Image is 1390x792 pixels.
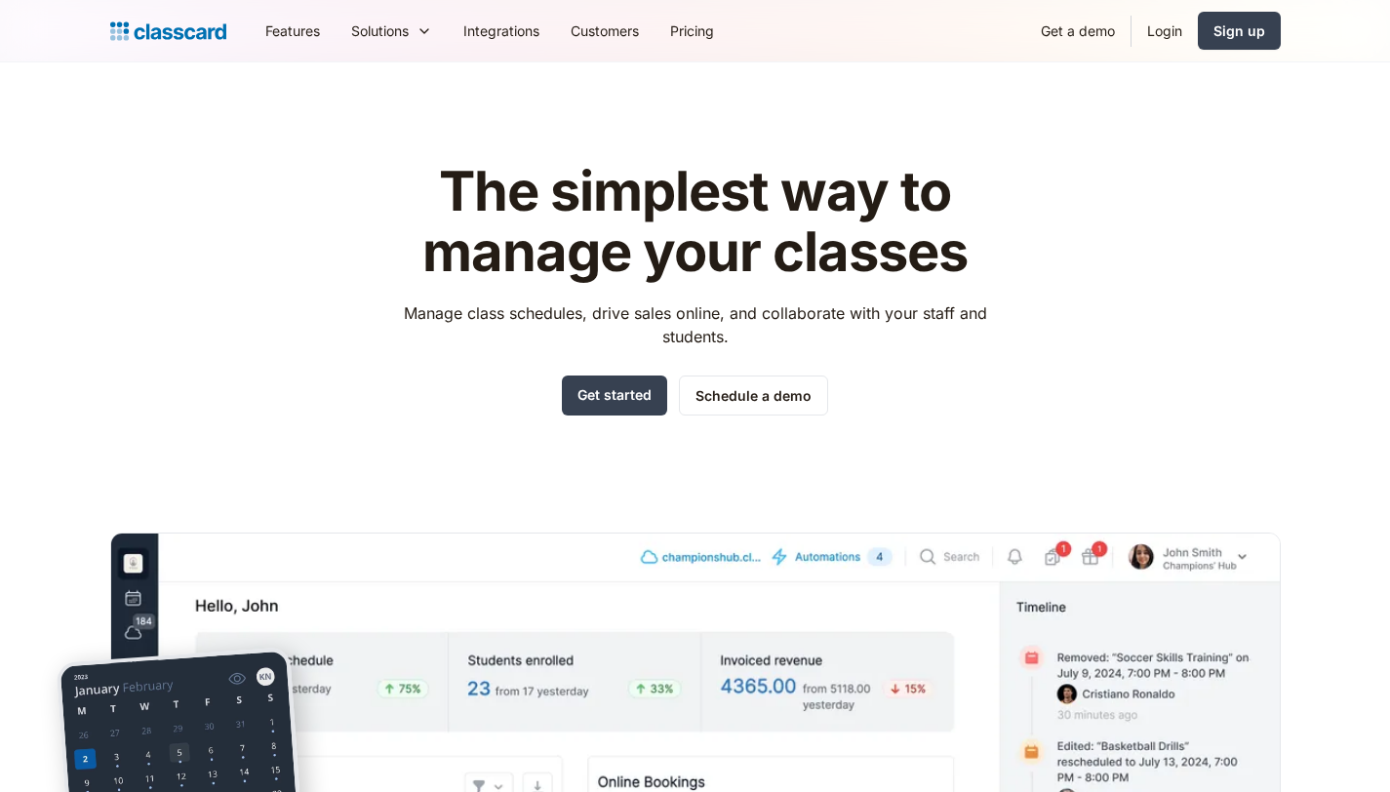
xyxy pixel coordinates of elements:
a: Customers [555,9,655,53]
a: Features [250,9,336,53]
a: Integrations [448,9,555,53]
a: Get a demo [1025,9,1131,53]
p: Manage class schedules, drive sales online, and collaborate with your staff and students. [385,301,1005,348]
div: Sign up [1213,20,1265,41]
h1: The simplest way to manage your classes [385,162,1005,282]
a: Get started [562,376,667,416]
a: Sign up [1198,12,1281,50]
div: Solutions [336,9,448,53]
a: Pricing [655,9,730,53]
a: Schedule a demo [679,376,828,416]
a: Login [1132,9,1198,53]
div: Solutions [351,20,409,41]
a: Logo [110,18,226,45]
